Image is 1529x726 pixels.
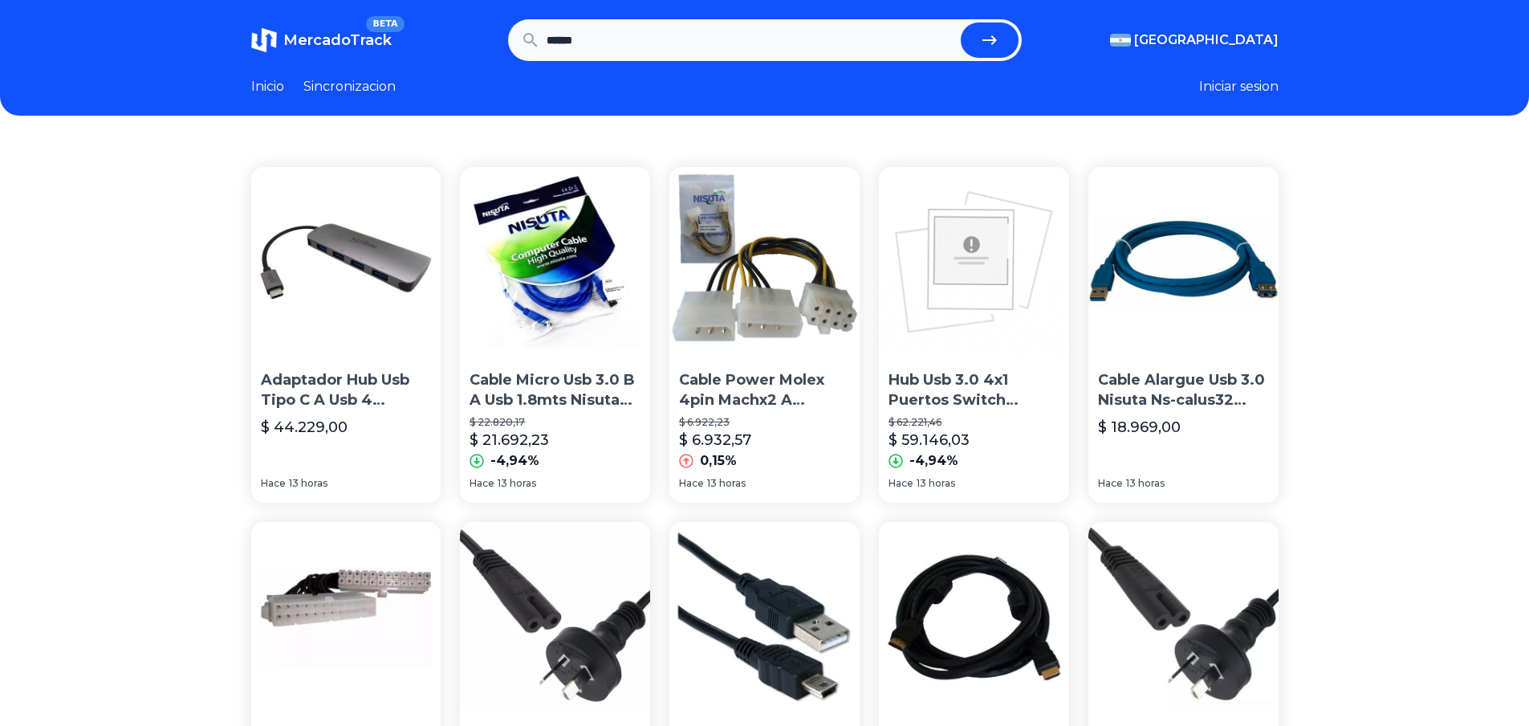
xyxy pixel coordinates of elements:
span: Hace [261,477,286,490]
span: [GEOGRAPHIC_DATA] [1134,31,1279,50]
span: 13 horas [917,477,955,490]
p: Cable Alargue Usb 3.0 Nisuta Ns-calus32 Am-af 1,8 Metros [1098,370,1269,410]
span: BETA [366,16,404,32]
a: Adaptador Hub Usb Tipo C A Usb 4 Puertos Notebook Cel NisutaAdaptador Hub Usb Tipo C A Usb 4 Puer... [251,167,441,503]
p: $ 21.692,23 [470,429,549,451]
a: MercadoTrackBETA [251,27,392,53]
p: Cable Power Molex 4pin Machx2 A Motherboard 8 Pin Nisuta [679,370,850,410]
img: Hub Usb 3.0 4x1 Puertos Switch Individual C/ Luz Nisuta Htec [879,167,1069,357]
img: Argentina [1110,34,1131,47]
p: Cable Micro Usb 3.0 B A Usb 1.8mts Nisuta Disco Externo Htec [470,370,640,410]
p: Adaptador Hub Usb Tipo C A Usb 4 Puertos Notebook Cel Nisuta [261,370,432,410]
span: 13 horas [289,477,327,490]
span: Hace [1098,477,1123,490]
p: $ 62.221,46 [889,416,1059,429]
img: Cable Electricidad Power Tipo 8 1.5m Nisuta Nsingr [1088,522,1279,712]
p: $ 59.146,03 [889,429,970,451]
span: Hace [470,477,494,490]
img: Cable Extensión Nisuta Atx Ns-cal24p De 24 Pines Fuente Atx [251,522,441,712]
img: Cable Hdmi 5 Mts Ultra Hd 4k V2.0 Nisuta Ns-cahdmi5 C/filtro [879,522,1069,712]
span: Hace [889,477,913,490]
img: Cable Alargue Usb 3.0 Nisuta Ns-calus32 Am-af 1,8 Metros [1088,167,1279,357]
p: $ 6.932,57 [679,429,751,451]
img: Adaptador Hub Usb Tipo C A Usb 4 Puertos Notebook Cel Nisuta [251,167,441,357]
a: Inicio [251,77,284,96]
span: MercadoTrack [283,31,392,49]
img: MercadoTrack [251,27,277,53]
span: 13 horas [498,477,536,490]
span: 13 horas [707,477,746,490]
p: Hub Usb 3.0 4x1 Puertos Switch Individual C/ [PERSON_NAME] Nisuta Htec [889,370,1059,410]
img: Cable Power Molex 4pin Machx2 A Motherboard 8 Pin Nisuta [669,167,860,357]
button: Iniciar sesion [1199,77,1279,96]
p: $ 18.969,00 [1098,416,1181,438]
span: 13 horas [1126,477,1165,490]
p: $ 6.922,23 [679,416,850,429]
a: Cable Micro Usb 3.0 B A Usb 1.8mts Nisuta Disco Externo HtecCable Micro Usb 3.0 B A Usb 1.8mts Ni... [460,167,650,503]
a: Cable Alargue Usb 3.0 Nisuta Ns-calus32 Am-af 1,8 MetrosCable Alargue Usb 3.0 Nisuta Ns-calus32 A... [1088,167,1279,503]
button: [GEOGRAPHIC_DATA] [1110,31,1279,50]
p: $ 22.820,17 [470,416,640,429]
span: Hace [679,477,704,490]
p: -4,94% [490,451,539,471]
img: Cable Mini Usb 5 Pines A Usb 2.0 Nisuta 1,80 Mts [669,522,860,712]
a: Cable Power Molex 4pin Machx2 A Motherboard 8 Pin NisutaCable Power Molex 4pin Machx2 A Motherboa... [669,167,860,503]
img: Cable Micro Usb 3.0 B A Usb 1.8mts Nisuta Disco Externo Htec [460,167,650,357]
img: Cable Tipo Ocho Electricidad Pc 1.5m Nisuta Nsingr [460,522,650,712]
p: 0,15% [700,451,737,471]
a: Sincronizacion [303,77,396,96]
p: $ 44.229,00 [261,416,348,438]
p: -4,94% [909,451,958,471]
a: Hub Usb 3.0 4x1 Puertos Switch Individual C/ Luz Nisuta HtecHub Usb 3.0 4x1 Puertos Switch Indivi... [879,167,1069,503]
